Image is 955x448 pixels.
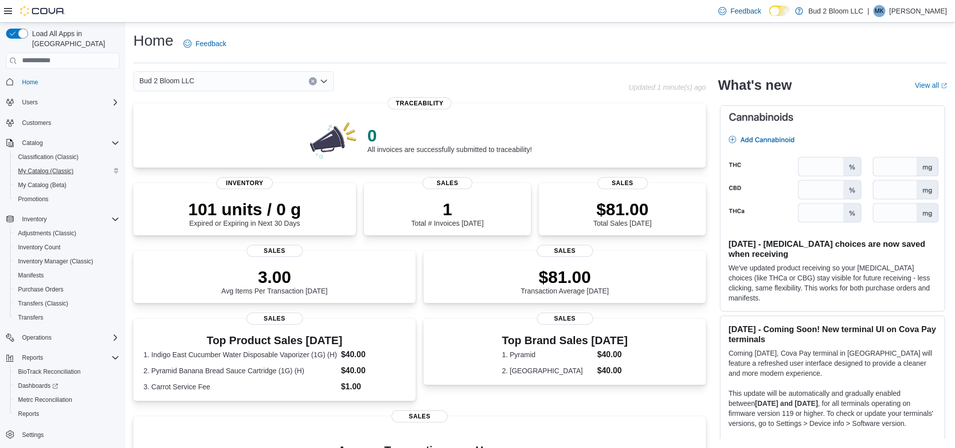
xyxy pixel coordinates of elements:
[537,245,593,257] span: Sales
[2,351,123,365] button: Reports
[217,177,273,189] span: Inventory
[18,213,51,225] button: Inventory
[10,393,123,407] button: Metrc Reconciliation
[18,116,119,129] span: Customers
[889,5,947,17] p: [PERSON_NAME]
[10,379,123,393] a: Dashboards
[367,125,532,145] p: 0
[222,267,328,295] div: Avg Items Per Transaction [DATE]
[10,365,123,379] button: BioTrack Reconciliation
[18,96,42,108] button: Users
[14,165,119,177] span: My Catalog (Classic)
[22,215,47,223] span: Inventory
[14,269,48,281] a: Manifests
[18,181,67,189] span: My Catalog (Beta)
[222,267,328,287] p: 3.00
[10,254,123,268] button: Inventory Manager (Classic)
[341,381,406,393] dd: $1.00
[873,5,885,17] div: Marcus Kirk
[247,245,303,257] span: Sales
[18,96,119,108] span: Users
[143,382,337,392] dt: 3. Carrot Service Fee
[14,179,71,191] a: My Catalog (Beta)
[728,324,936,344] h3: [DATE] - Coming Soon! New terminal UI on Cova Pay terminals
[521,267,609,287] p: $81.00
[18,213,119,225] span: Inventory
[411,199,483,227] div: Total # Invoices [DATE]
[10,282,123,296] button: Purchase Orders
[18,76,119,88] span: Home
[247,313,303,325] span: Sales
[14,312,47,324] a: Transfers
[18,117,55,129] a: Customers
[10,164,123,178] button: My Catalog (Classic)
[10,296,123,311] button: Transfers (Classic)
[14,227,119,239] span: Adjustments (Classic)
[18,195,49,203] span: Promotions
[14,255,119,267] span: Inventory Manager (Classic)
[718,77,792,93] h2: What's new
[18,382,58,390] span: Dashboards
[502,366,593,376] dt: 2. [GEOGRAPHIC_DATA]
[307,119,359,160] img: 0
[18,243,61,251] span: Inventory Count
[22,334,52,342] span: Operations
[14,151,83,163] a: Classification (Classic)
[14,241,119,253] span: Inventory Count
[14,297,119,310] span: Transfers (Classic)
[18,352,47,364] button: Reports
[808,5,863,17] p: Bud 2 Bloom LLC
[10,192,123,206] button: Promotions
[10,150,123,164] button: Classification (Classic)
[14,255,97,267] a: Inventory Manager (Classic)
[133,31,173,51] h1: Home
[143,335,406,347] h3: Top Product Sales [DATE]
[18,229,76,237] span: Adjustments (Classic)
[14,380,62,392] a: Dashboards
[14,283,119,295] span: Purchase Orders
[18,167,74,175] span: My Catalog (Classic)
[18,352,119,364] span: Reports
[2,75,123,89] button: Home
[593,199,651,219] p: $81.00
[867,5,869,17] p: |
[18,429,48,441] a: Settings
[728,263,936,303] p: We've updated product receiving so your [MEDICAL_DATA] choices (like THCa or CBG) stay visible fo...
[14,380,119,392] span: Dashboards
[22,139,43,147] span: Catalog
[423,177,473,189] span: Sales
[18,332,119,344] span: Operations
[18,137,119,149] span: Catalog
[14,394,119,406] span: Metrc Reconciliation
[728,348,936,378] p: Coming [DATE], Cova Pay terminal in [GEOGRAPHIC_DATA] will feature a refreshed user interface des...
[2,95,123,109] button: Users
[18,314,43,322] span: Transfers
[597,349,628,361] dd: $40.00
[14,227,80,239] a: Adjustments (Classic)
[14,366,119,378] span: BioTrack Reconciliation
[14,269,119,281] span: Manifests
[14,241,65,253] a: Inventory Count
[188,199,301,227] div: Expired or Expiring in Next 30 Days
[10,268,123,282] button: Manifests
[22,98,38,106] span: Users
[14,179,119,191] span: My Catalog (Beta)
[18,332,56,344] button: Operations
[755,399,818,407] strong: [DATE] and [DATE]
[18,428,119,440] span: Settings
[143,350,337,360] dt: 1. Indigo East Cucumber Water Disposable Vaporizer (1G) (H)
[14,151,119,163] span: Classification (Classic)
[22,78,38,86] span: Home
[14,312,119,324] span: Transfers
[392,410,448,422] span: Sales
[14,283,68,295] a: Purchase Orders
[179,34,230,54] a: Feedback
[597,365,628,377] dd: $40.00
[714,1,765,21] a: Feedback
[10,178,123,192] button: My Catalog (Beta)
[18,368,81,376] span: BioTrack Reconciliation
[2,427,123,441] button: Settings
[139,75,195,87] span: Bud 2 Bloom LLC
[728,239,936,259] h3: [DATE] - [MEDICAL_DATA] choices are now saved when receiving
[22,431,44,439] span: Settings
